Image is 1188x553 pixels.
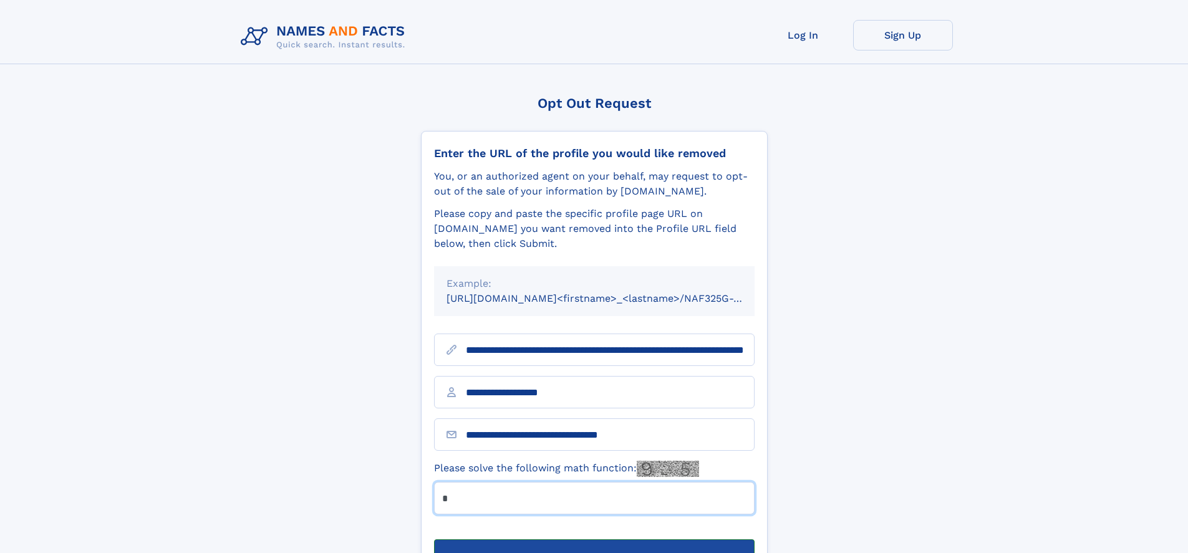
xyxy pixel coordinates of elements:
[434,461,699,477] label: Please solve the following math function:
[753,20,853,50] a: Log In
[434,147,755,160] div: Enter the URL of the profile you would like removed
[447,276,742,291] div: Example:
[236,20,415,54] img: Logo Names and Facts
[434,206,755,251] div: Please copy and paste the specific profile page URL on [DOMAIN_NAME] you want removed into the Pr...
[421,95,768,111] div: Opt Out Request
[853,20,953,50] a: Sign Up
[447,292,778,304] small: [URL][DOMAIN_NAME]<firstname>_<lastname>/NAF325G-xxxxxxxx
[434,169,755,199] div: You, or an authorized agent on your behalf, may request to opt-out of the sale of your informatio...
